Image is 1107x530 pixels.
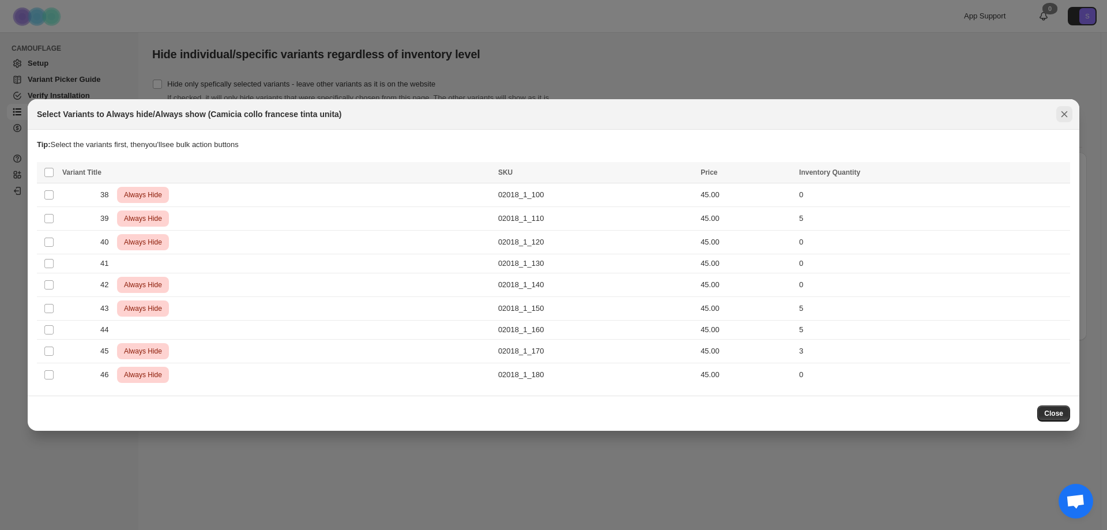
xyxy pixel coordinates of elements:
[37,140,51,149] strong: Tip:
[1056,106,1072,122] button: Close
[1037,405,1070,422] button: Close
[1044,409,1063,418] span: Close
[122,344,164,358] span: Always Hide
[697,183,796,207] td: 45.00
[498,168,513,176] span: SKU
[495,207,697,231] td: 02018_1_110
[796,207,1070,231] td: 5
[122,368,164,382] span: Always Hide
[799,168,860,176] span: Inventory Quantity
[495,254,697,273] td: 02018_1_130
[100,258,115,269] span: 41
[495,321,697,340] td: 02018_1_160
[100,236,115,248] span: 40
[37,139,1070,151] p: Select the variants first, then you'll see bulk action buttons
[697,231,796,254] td: 45.00
[495,183,697,207] td: 02018_1_100
[796,340,1070,363] td: 3
[697,273,796,297] td: 45.00
[796,273,1070,297] td: 0
[100,345,115,357] span: 45
[495,363,697,387] td: 02018_1_180
[796,297,1070,321] td: 5
[100,213,115,224] span: 39
[697,207,796,231] td: 45.00
[122,235,164,249] span: Always Hide
[100,369,115,381] span: 46
[796,183,1070,207] td: 0
[796,254,1070,273] td: 0
[701,168,717,176] span: Price
[122,278,164,292] span: Always Hide
[697,363,796,387] td: 45.00
[796,231,1070,254] td: 0
[122,188,164,202] span: Always Hide
[796,363,1070,387] td: 0
[796,321,1070,340] td: 5
[495,231,697,254] td: 02018_1_120
[100,303,115,314] span: 43
[62,168,101,176] span: Variant Title
[1059,484,1093,518] div: Aprire la chat
[100,189,115,201] span: 38
[697,321,796,340] td: 45.00
[697,297,796,321] td: 45.00
[122,212,164,225] span: Always Hide
[697,340,796,363] td: 45.00
[495,340,697,363] td: 02018_1_170
[100,324,115,336] span: 44
[122,302,164,315] span: Always Hide
[697,254,796,273] td: 45.00
[100,279,115,291] span: 42
[495,273,697,297] td: 02018_1_140
[495,297,697,321] td: 02018_1_150
[37,108,342,120] h2: Select Variants to Always hide/Always show (Camicia collo francese tinta unita)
